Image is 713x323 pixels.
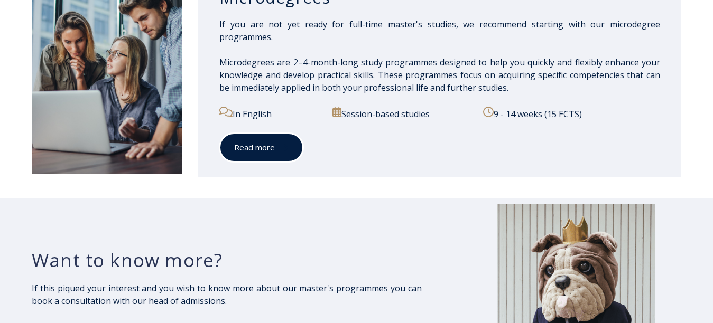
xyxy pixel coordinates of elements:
p: Session-based studies [332,107,472,120]
p: 9 - 14 weeks (15 ECTS) [483,107,660,120]
span: Microdegrees are 2–4-month-long study programmes designed to help you quickly and flexibly enhanc... [219,56,660,93]
p: In English [219,107,321,120]
a: Read more [219,133,303,162]
h3: Want to know more? [32,249,422,272]
span: If you are not yet ready for full-time master's studies, we recommend starting with our microdegr... [219,18,660,43]
p: If this piqued your interest and you wish to know more about our master's programmes you can book... [32,282,422,307]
